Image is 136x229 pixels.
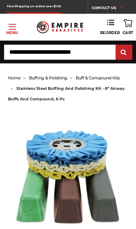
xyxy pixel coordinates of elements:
input: Submit [117,45,131,60]
a: buff & compound kits [76,75,120,80]
span: Toggle menu [9,26,16,27]
a: buffing & polishing [29,75,67,80]
p: Menu [6,30,18,36]
img: Empire Abrasives [37,18,83,36]
a: Cart [123,19,133,35]
span: stainless steel buffing and polishing kit - 8” airway buffs and compound, 6 pc [8,86,125,101]
span: Cart [123,30,133,35]
a: Reorder [100,19,120,35]
span: Reorder [100,30,120,35]
a: CONTACT US [92,4,129,14]
a: home [8,75,21,80]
